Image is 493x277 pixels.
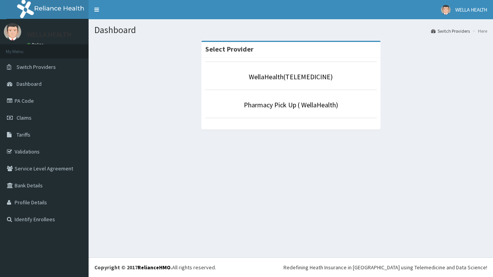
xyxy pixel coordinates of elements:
span: WELLA HEALTH [455,6,487,13]
img: User Image [4,23,21,40]
a: RelianceHMO [138,264,171,271]
li: Here [471,28,487,34]
span: Claims [17,114,32,121]
span: Switch Providers [17,63,56,70]
img: User Image [441,5,451,15]
a: Pharmacy Pick Up ( WellaHealth) [244,100,338,109]
footer: All rights reserved. [89,257,493,277]
p: WELLA HEALTH [27,31,72,38]
span: Dashboard [17,80,42,87]
span: Tariffs [17,131,30,138]
a: WellaHealth(TELEMEDICINE) [249,72,333,81]
a: Switch Providers [431,28,470,34]
a: Online [27,42,45,47]
strong: Copyright © 2017 . [94,264,172,271]
strong: Select Provider [205,45,253,53]
div: Redefining Heath Insurance in [GEOGRAPHIC_DATA] using Telemedicine and Data Science! [283,264,487,271]
h1: Dashboard [94,25,487,35]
